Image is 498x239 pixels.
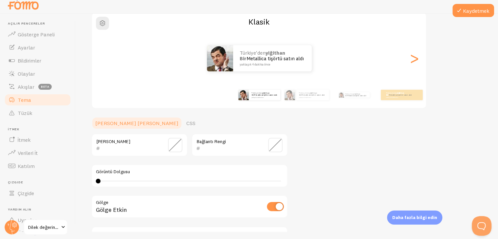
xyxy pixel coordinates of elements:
[249,17,269,27] font: Klasik
[302,94,324,96] font: Metallica tişörtü satın aldı
[4,80,71,93] a: Akışlar beta
[4,133,71,146] a: İtmek
[472,216,491,236] iframe: Help Scout Beacon - Açık
[96,169,130,175] font: Görüntü Dolgusu
[386,92,397,94] font: Türkiye'den
[463,8,489,14] font: Kaydetmek
[18,163,35,169] font: Katılım
[238,90,249,100] img: Fomo
[285,90,295,100] img: Fomo
[207,45,233,71] img: Fomo
[386,92,404,96] font: yiğithan bir
[96,206,127,213] font: Gölge Etkin
[4,28,71,41] a: Gösterge Paneli
[409,47,420,69] font: >
[410,35,418,82] div: Sonraki slayt
[386,97,398,98] font: yaklaşık 4 dakika önce
[28,224,60,230] font: Dilek değerinde
[18,97,31,103] font: Tema
[18,110,32,116] font: Tüzük
[299,92,309,94] font: Türkiye'den
[251,92,270,96] font: yiğithan bir
[254,94,277,96] font: Metallica tişörtü satın aldı
[18,70,35,77] font: Olaylar
[182,117,199,130] a: CSS
[4,159,71,173] a: Katılım
[41,85,49,88] font: beta
[251,92,262,94] font: Türkiye'den
[345,93,353,95] font: Türkiye'den
[392,215,437,220] font: Daha fazla bilgi edin
[8,21,45,26] font: Açılır pencereler
[4,41,71,54] a: Ayarlar
[18,31,55,38] font: Gösterge Paneli
[4,67,71,80] a: Olaylar
[8,180,23,184] font: Çizgide
[95,120,178,126] font: [PERSON_NAME] [PERSON_NAME]
[8,207,31,211] font: Yardım Alın
[18,83,34,90] font: Akışlar
[18,137,31,143] font: İtmek
[240,50,266,56] font: Türkiye'den
[389,94,412,96] font: Metallica tişörtü satın aldı
[299,92,317,96] font: yiğithan bir
[4,146,71,159] a: Verileri İt
[347,95,366,97] font: Metallica tişörtü satın aldı
[4,54,71,67] a: Bildirimler
[18,190,34,196] font: Çizgide
[91,117,182,130] a: [PERSON_NAME] [PERSON_NAME]
[18,150,38,156] font: Verileri İt
[24,219,68,235] a: Dilek değerinde
[247,55,304,62] font: Metallica tişörtü satın aldı
[4,106,71,119] a: Tüzük
[345,93,360,97] font: yiğithan bir
[4,213,71,227] a: Uyarılar
[186,120,195,126] font: CSS
[4,93,71,106] a: Tema
[339,92,344,98] img: Fomo
[18,57,41,64] font: Bildirimler
[299,97,311,98] font: yaklaşık 4 dakika önce
[240,50,285,62] font: yiğithan bir
[240,63,270,66] font: yaklaşık 4 dakika önce
[8,127,19,131] font: İtmek
[387,211,442,225] div: Daha fazla bilgi edin
[18,217,37,223] font: Uyarılar
[4,187,71,200] a: Çizgide
[251,97,264,98] font: yaklaşık 4 dakika önce
[18,44,35,51] font: Ayarlar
